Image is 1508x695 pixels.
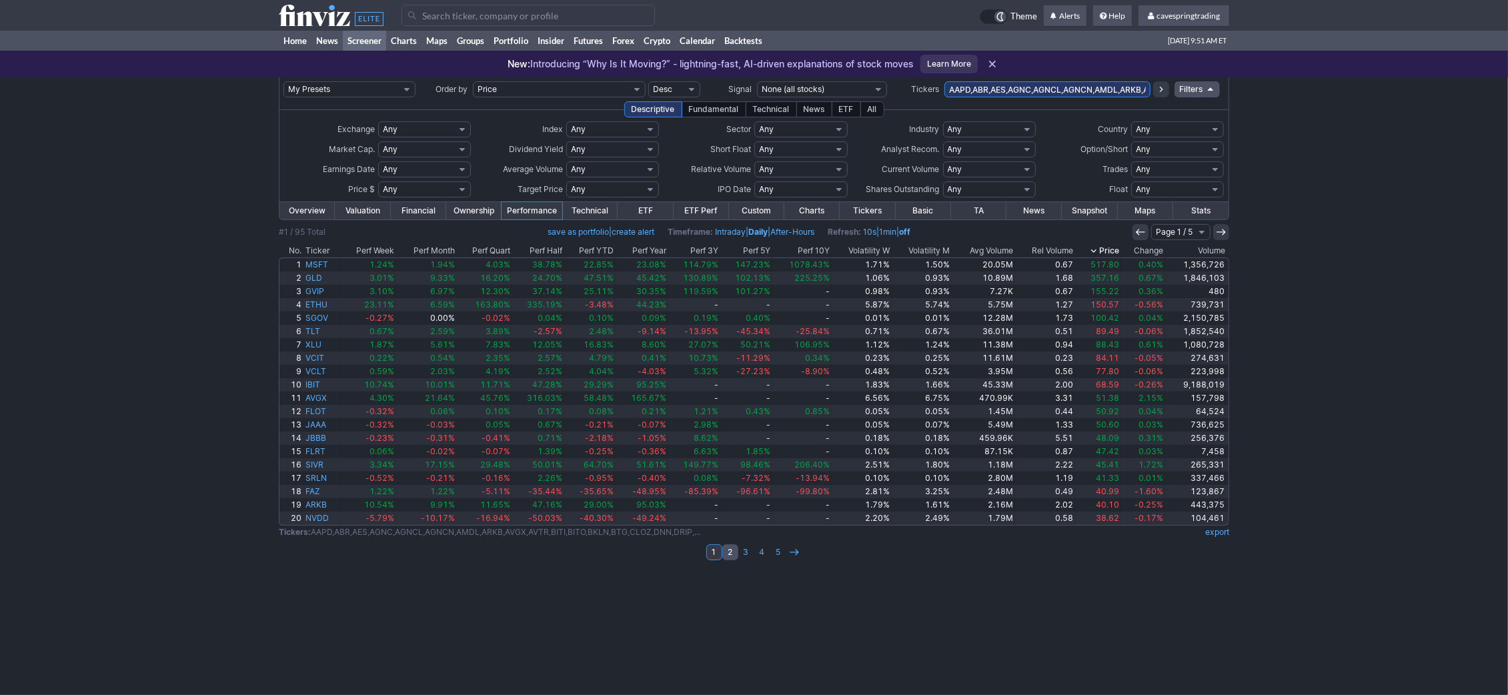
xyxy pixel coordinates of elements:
a: Insider [533,31,569,51]
span: 150.57 [1090,299,1119,309]
a: 10.89M [952,271,1015,285]
a: 1.27 [1015,298,1075,311]
a: 5.32% [668,365,720,378]
span: 9.33% [430,273,455,283]
span: 0.40% [746,313,770,323]
a: 0.71% [832,325,892,338]
span: 0.36% [1139,286,1163,296]
a: 10.73% [668,352,720,365]
a: 0.23% [832,352,892,365]
a: 12.30% [457,285,513,298]
span: 4.03% [486,259,510,269]
a: 1.50% [892,258,952,271]
a: Portfolio [489,31,533,51]
a: -0.06% [1121,325,1165,338]
span: 0.22% [369,353,394,363]
a: 3.89% [457,325,513,338]
a: 47.51% [565,271,616,285]
a: 223,998 [1165,365,1229,378]
span: 0.61% [1139,339,1163,350]
a: 20.05M [952,258,1015,271]
a: 5.87% [832,298,892,311]
span: 3.10% [369,286,394,296]
a: 0.01% [892,311,952,325]
span: 27.07% [688,339,718,350]
a: 0.00% [396,311,456,325]
a: 2,150,785 [1165,311,1229,325]
a: - [720,298,772,311]
a: 0.67% [341,325,397,338]
a: -0.56% [1121,298,1165,311]
a: 0.01% [832,311,892,325]
a: 5.74% [892,298,952,311]
a: -11.29% [720,352,772,365]
a: 0.93% [892,271,952,285]
span: 4.79% [589,353,614,363]
a: 1.68 [1015,271,1075,285]
a: Basic [896,202,951,219]
span: 0.67% [1139,273,1163,283]
a: 1.87% [341,338,397,352]
a: TA [951,202,1006,219]
a: 0.23 [1015,352,1075,365]
a: 25.11% [565,285,616,298]
a: Theme [980,9,1037,24]
span: 84.11 [1096,353,1119,363]
a: 38.78% [512,258,564,271]
span: 114.79% [683,259,718,269]
a: 5.75M [952,298,1015,311]
span: Theme [1010,9,1037,24]
a: 739,731 [1165,298,1229,311]
span: 6.97% [430,286,455,296]
span: 130.89% [683,273,718,283]
a: VCIT [303,352,341,365]
a: 1.71% [832,258,892,271]
a: 155.22 [1075,285,1121,298]
span: 89.49 [1096,326,1119,336]
a: - [772,298,832,311]
a: News [311,31,343,51]
a: News [1006,202,1062,219]
a: 1.12% [832,338,892,352]
span: 0.04% [538,313,563,323]
a: 2 [279,271,303,285]
span: 1.87% [369,339,394,350]
a: Financial [391,202,446,219]
a: 6.59% [396,298,456,311]
a: GVIP [303,285,341,298]
a: -45.34% [720,325,772,338]
a: 2.35% [457,352,513,365]
a: 119.59% [668,285,720,298]
a: Charts [784,202,840,219]
a: 0.67% [1121,271,1165,285]
a: 2.03% [396,365,456,378]
a: Maps [422,31,452,51]
span: 30.35% [636,286,666,296]
span: 12.30% [480,286,510,296]
a: Maps [1118,202,1173,219]
span: 101.27% [735,286,770,296]
a: 1.06% [832,271,892,285]
a: After-Hours [770,227,814,237]
span: 25.11% [584,286,614,296]
a: 0.54% [396,352,456,365]
a: Crypto [639,31,675,51]
a: 8.60% [616,338,668,352]
span: -0.05% [1135,353,1163,363]
a: Help [1093,5,1132,27]
a: Valuation [335,202,390,219]
span: 6.59% [430,299,455,309]
a: 0.04% [1121,311,1165,325]
span: 88.43 [1096,339,1119,350]
span: 37.14% [533,286,563,296]
a: ETF [618,202,673,219]
a: 0.51 [1015,325,1075,338]
span: 38.78% [533,259,563,269]
a: -25.84% [772,325,832,338]
span: 335.19% [528,299,563,309]
a: 7 [279,338,303,352]
a: 11.38M [952,338,1015,352]
span: 22.85% [584,259,614,269]
span: 0.19% [694,313,718,323]
a: 225.25% [772,271,832,285]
